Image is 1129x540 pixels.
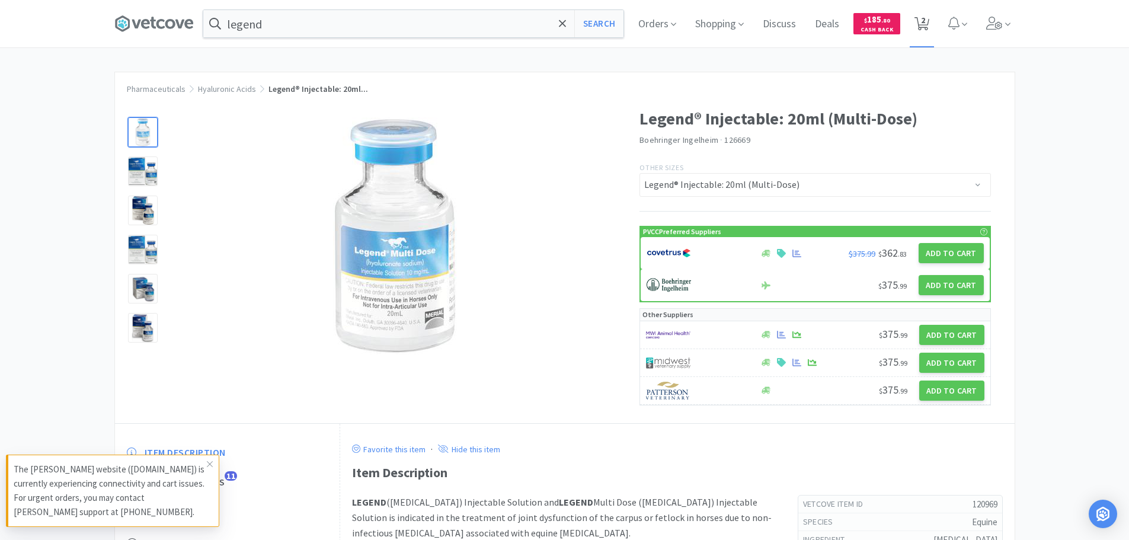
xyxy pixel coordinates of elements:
[646,354,690,372] img: 4dd14cff54a648ac9e977f0c5da9bc2e_5.png
[431,442,433,457] div: ·
[919,381,984,401] button: Add to Cart
[803,499,873,510] h6: Vetcove Item Id
[647,276,691,294] img: 730db3968b864e76bcafd0174db25112_22.png
[1089,500,1117,528] div: Open Intercom Messenger
[879,386,882,395] span: $
[878,282,882,290] span: $
[879,383,907,397] span: 375
[803,516,843,528] h6: Species
[861,27,893,34] span: Cash Back
[849,248,875,259] span: $375.99
[898,386,907,395] span: . 99
[898,250,907,258] span: . 83
[879,359,882,368] span: $
[268,84,368,94] span: Legend® Injectable: 20ml...
[646,326,690,344] img: f6b2451649754179b5b4e0c70c3f7cb0_2.png
[276,117,513,354] img: 53289ae813f441da88c7af8c84ad2751_120865.jpeg
[810,19,844,30] a: Deals
[646,382,690,400] img: f5e969b455434c6296c6d81ef179fa71_3.png
[878,278,907,292] span: 375
[352,462,1003,483] div: Item Description
[639,162,991,173] p: Other Sizes
[879,331,882,340] span: $
[898,359,907,368] span: . 99
[639,135,718,145] a: Boehringer Ingelheim
[864,14,890,25] span: 185
[864,17,867,24] span: $
[127,84,185,94] a: Pharmaceuticals
[449,444,500,455] p: Hide this item
[878,246,907,260] span: 362
[758,19,801,30] a: Discuss
[574,10,623,37] button: Search
[853,8,900,40] a: $185.80Cash Back
[879,355,907,369] span: 375
[639,106,991,132] h1: Legend® Injectable: 20ml (Multi-Dose)
[198,84,256,94] a: Hyaluronic Acids
[352,496,386,508] strong: LEGEND
[881,17,890,24] span: . 80
[898,331,907,340] span: . 99
[642,309,693,320] p: Other Suppliers
[724,135,750,145] span: 126669
[919,325,984,345] button: Add to Cart
[225,471,237,481] span: 11
[872,498,997,510] h5: 120969
[919,353,984,373] button: Add to Cart
[919,243,984,263] button: Add to Cart
[647,244,691,262] img: 77fca1acd8b6420a9015268ca798ef17_1.png
[14,462,207,519] p: The [PERSON_NAME] website ([DOMAIN_NAME]) is currently experiencing connectivity and cart issues....
[843,516,997,528] h5: Equine
[898,282,907,290] span: . 99
[559,496,593,508] strong: LEGEND
[878,250,882,258] span: $
[919,275,984,295] button: Add to Cart
[910,20,934,31] a: 2
[720,135,722,145] span: ·
[145,446,226,459] span: Item Description
[360,444,426,455] p: Favorite this item
[643,226,721,237] p: PVCC Preferred Suppliers
[203,10,623,37] input: Search by item, sku, manufacturer, ingredient, size...
[879,327,907,341] span: 375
